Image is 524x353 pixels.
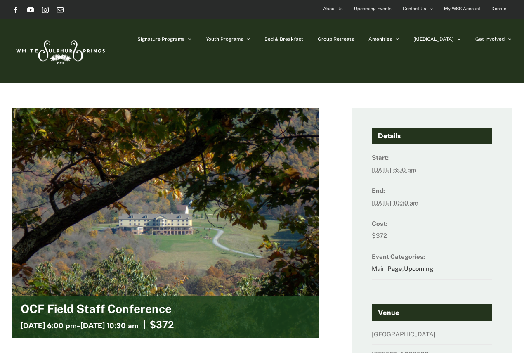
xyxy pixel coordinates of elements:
span: [MEDICAL_DATA] [413,37,454,42]
span: Donate [491,3,506,15]
a: Instagram [42,7,49,13]
h4: Venue [372,304,491,321]
h3: - [21,320,139,332]
a: Get Involved [475,19,512,60]
a: Youth Programs [206,19,250,60]
dd: $372 [372,230,491,246]
dt: Event Categories: [372,251,491,263]
span: [DATE] 10:30 am [80,321,139,330]
span: Bed & Breakfast [264,37,303,42]
abbr: 2025-10-26 [372,166,416,173]
dd: , [372,263,491,279]
h4: Details [372,128,491,144]
dt: Start: [372,152,491,163]
a: Email [57,7,64,13]
span: [DATE] 6:00 pm [21,321,77,330]
span: Amenities [368,37,392,42]
span: Group Retreats [318,37,354,42]
span: Youth Programs [206,37,243,42]
span: Signature Programs [137,37,184,42]
a: YouTube [27,7,34,13]
a: [MEDICAL_DATA] [413,19,461,60]
h2: OCF Field Staff Conference [21,303,172,319]
span: Contact Us [403,3,426,15]
dt: Cost: [372,218,491,230]
dd: [GEOGRAPHIC_DATA] [372,328,491,345]
img: White Sulphur Springs Logo [12,31,107,70]
a: Bed & Breakfast [264,19,303,60]
a: Facebook [12,7,19,13]
dt: End: [372,185,491,197]
span: $372 [150,319,174,330]
span: My WSS Account [444,3,480,15]
nav: Main Menu [137,19,512,60]
a: Upcoming [404,265,433,272]
span: Upcoming Events [354,3,392,15]
abbr: 2025-10-30 [372,199,418,206]
span: Get Involved [475,37,505,42]
a: Main Page [372,265,402,272]
a: Group Retreats [318,19,354,60]
span: About Us [323,3,343,15]
span: | [139,319,150,330]
a: Signature Programs [137,19,191,60]
a: Amenities [368,19,399,60]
